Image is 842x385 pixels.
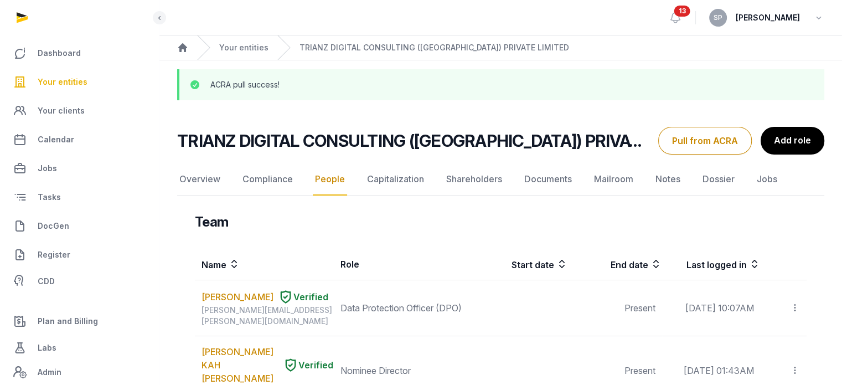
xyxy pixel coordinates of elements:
[38,275,55,288] span: CDD
[624,302,655,314] span: Present
[202,305,333,327] div: [PERSON_NAME][EMAIL_ADDRESS][PERSON_NAME][DOMAIN_NAME]
[624,365,655,376] span: Present
[736,11,800,24] span: [PERSON_NAME]
[38,133,74,146] span: Calendar
[9,126,150,153] a: Calendar
[240,163,295,196] a: Compliance
[38,315,98,328] span: Plan and Billing
[592,163,636,196] a: Mailroom
[709,9,727,27] button: SP
[761,127,824,155] a: Add role
[299,42,569,53] a: TRIANZ DIGITAL CONSULTING ([GEOGRAPHIC_DATA]) PRIVATE LIMITED
[9,213,150,239] a: DocGen
[38,341,56,355] span: Labs
[365,163,426,196] a: Capitalization
[444,163,504,196] a: Shareholders
[653,163,683,196] a: Notes
[334,249,473,280] th: Role
[9,40,150,66] a: Dashboard
[202,345,278,385] a: [PERSON_NAME] KAH [PERSON_NAME]
[210,79,280,90] p: ACRA pull success!
[9,184,150,211] a: Tasks
[177,163,824,196] nav: Tabs
[9,270,150,292] a: CDD
[313,163,347,196] a: People
[658,127,752,155] button: Pull from ACRA
[293,290,328,304] span: Verified
[9,242,150,268] a: Register
[662,249,760,280] th: Last logged in
[9,361,150,383] a: Admin
[38,219,69,233] span: DocGen
[38,75,87,89] span: Your entities
[38,248,70,261] span: Register
[685,302,754,314] span: [DATE] 10:07AM
[9,308,150,335] a: Plan and Billing
[298,358,333,372] span: Verified
[195,249,334,280] th: Name
[9,69,150,95] a: Your entities
[334,280,473,336] td: Data Protection Officer (DPO)
[219,42,268,53] a: Your entities
[38,191,61,204] span: Tasks
[38,162,57,175] span: Jobs
[38,104,85,117] span: Your clients
[159,35,842,60] nav: Breadcrumb
[38,47,81,60] span: Dashboard
[9,97,150,124] a: Your clients
[9,155,150,182] a: Jobs
[522,163,574,196] a: Documents
[568,249,662,280] th: End date
[714,14,722,21] span: SP
[9,335,150,361] a: Labs
[473,249,568,280] th: Start date
[684,365,754,376] span: [DATE] 01:43AM
[195,213,229,231] h3: Team
[674,6,690,17] span: 13
[202,290,273,304] a: [PERSON_NAME]
[177,163,223,196] a: Overview
[38,366,61,379] span: Admin
[700,163,737,196] a: Dossier
[755,163,779,196] a: Jobs
[177,131,649,151] h2: TRIANZ DIGITAL CONSULTING ([GEOGRAPHIC_DATA]) PRIVATE LIMITED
